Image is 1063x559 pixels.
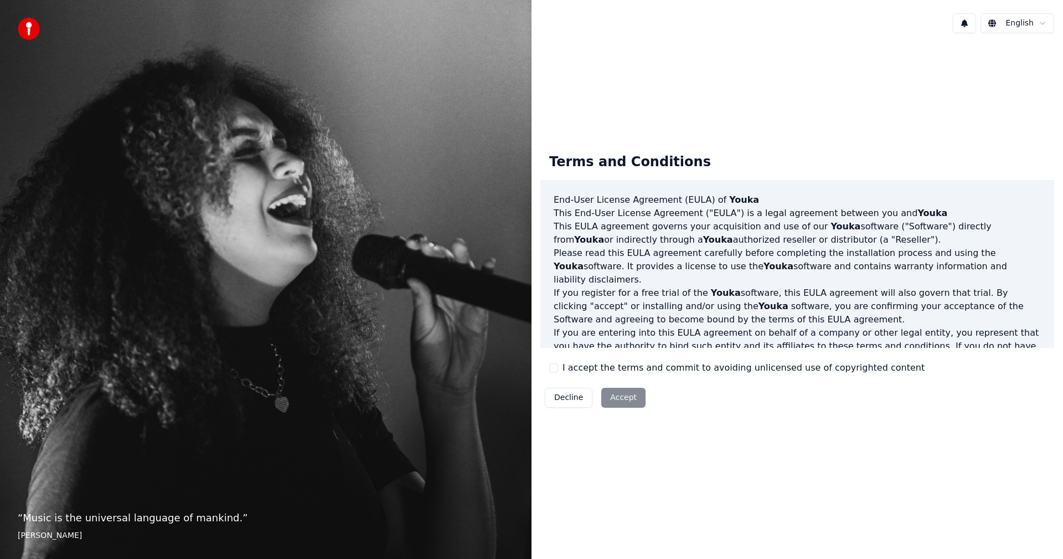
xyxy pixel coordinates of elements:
[711,288,741,298] span: Youka
[830,221,860,232] span: Youka
[554,247,1041,286] p: Please read this EULA agreement carefully before completing the installation process and using th...
[574,234,604,245] span: Youka
[554,193,1041,207] h3: End-User License Agreement (EULA) of
[18,510,514,526] p: “ Music is the universal language of mankind. ”
[729,194,759,205] span: Youka
[18,18,40,40] img: youka
[554,207,1041,220] p: This End-User License Agreement ("EULA") is a legal agreement between you and
[554,286,1041,326] p: If you register for a free trial of the software, this EULA agreement will also govern that trial...
[18,530,514,541] footer: [PERSON_NAME]
[554,220,1041,247] p: This EULA agreement governs your acquisition and use of our software ("Software") directly from o...
[545,388,592,408] button: Decline
[540,145,720,180] div: Terms and Conditions
[763,261,793,271] span: Youka
[554,326,1041,379] p: If you are entering into this EULA agreement on behalf of a company or other legal entity, you re...
[758,301,788,311] span: Youka
[554,261,584,271] span: Youka
[563,361,925,375] label: I accept the terms and commit to avoiding unlicensed use of copyrighted content
[917,208,947,218] span: Youka
[703,234,733,245] span: Youka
